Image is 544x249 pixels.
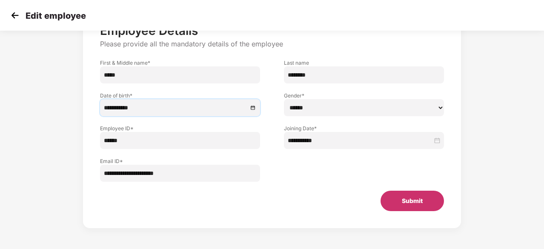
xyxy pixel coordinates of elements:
p: Please provide all the mandatory details of the employee [100,40,444,49]
label: Date of birth [100,92,260,99]
p: Edit employee [26,11,86,21]
p: Employee Details [100,23,444,38]
label: Employee ID [100,125,260,132]
label: Joining Date [284,125,444,132]
label: Last name [284,59,444,66]
label: Email ID [100,157,260,165]
img: svg+xml;base64,PHN2ZyB4bWxucz0iaHR0cDovL3d3dy53My5vcmcvMjAwMC9zdmciIHdpZHRoPSIzMCIgaGVpZ2h0PSIzMC... [9,9,21,22]
label: First & Middle name [100,59,260,66]
label: Gender [284,92,444,99]
button: Submit [381,191,444,211]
